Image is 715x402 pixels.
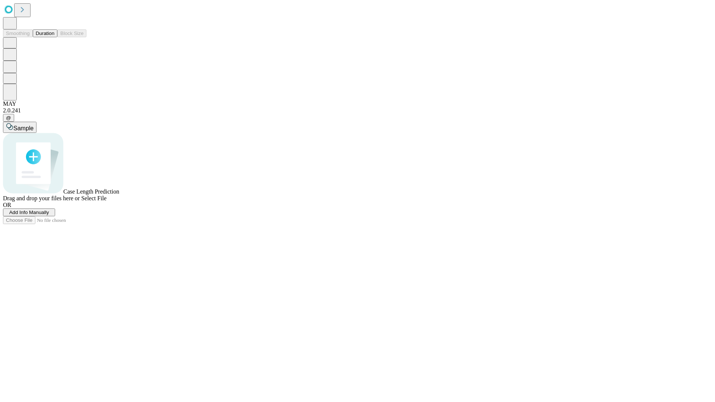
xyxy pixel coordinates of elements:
[9,210,49,215] span: Add Info Manually
[3,122,36,133] button: Sample
[3,29,33,37] button: Smoothing
[3,208,55,216] button: Add Info Manually
[3,100,712,107] div: MAY
[63,188,119,195] span: Case Length Prediction
[3,202,11,208] span: OR
[3,107,712,114] div: 2.0.241
[3,195,80,201] span: Drag and drop your files here or
[6,115,11,121] span: @
[81,195,107,201] span: Select File
[33,29,57,37] button: Duration
[57,29,86,37] button: Block Size
[3,114,14,122] button: @
[13,125,34,131] span: Sample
